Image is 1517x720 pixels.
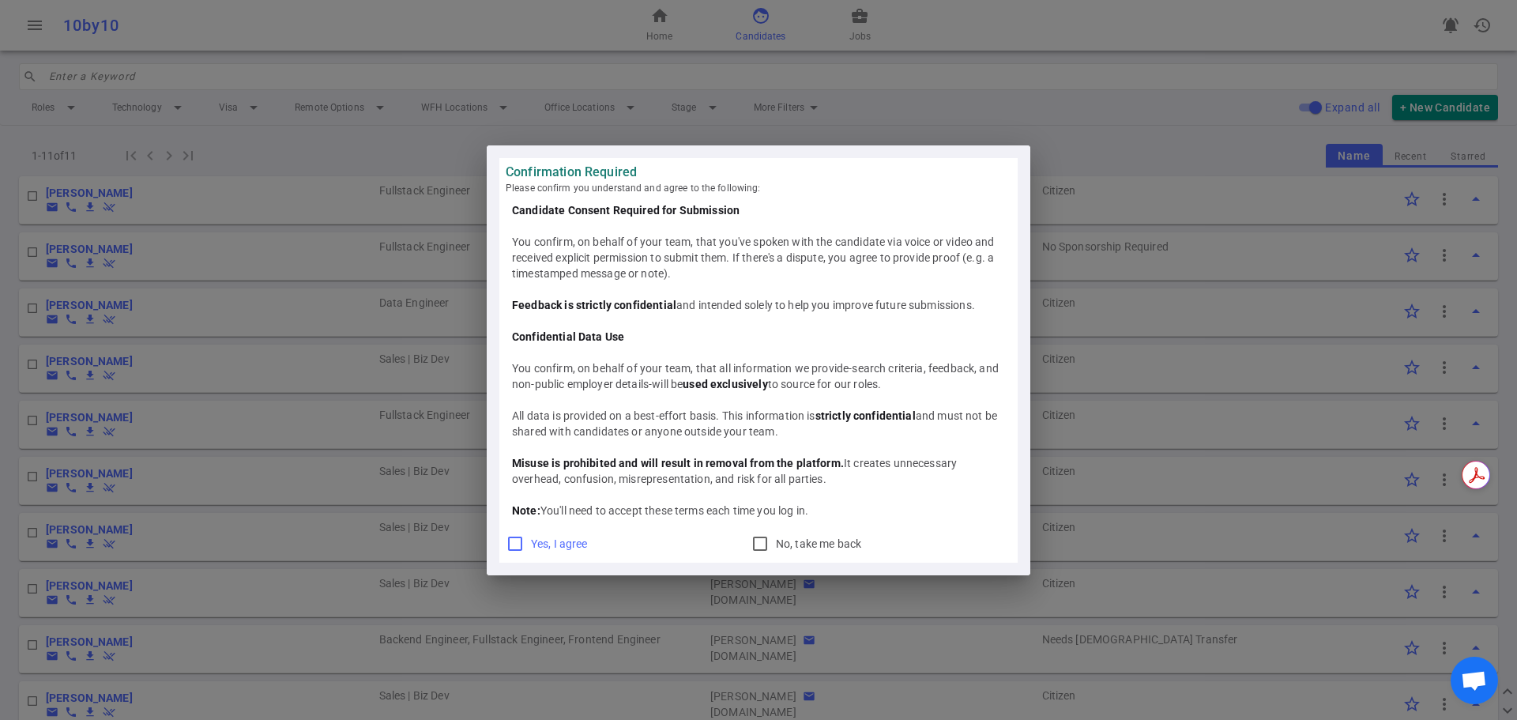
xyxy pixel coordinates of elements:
[512,455,1005,487] div: It creates unnecessary overhead, confusion, misrepresentation, and risk for all parties.
[506,164,1011,180] strong: Confirmation Required
[512,299,676,311] b: Feedback is strictly confidential
[776,537,861,550] span: No, take me back
[531,537,588,550] span: Yes, I agree
[512,330,624,343] b: Confidential Data Use
[1451,657,1498,704] div: Open chat
[512,457,844,469] b: Misuse is prohibited and will result in removal from the platform.
[683,378,767,390] b: used exclusively
[512,204,740,217] b: Candidate Consent Required for Submission
[512,360,1005,392] div: You confirm, on behalf of your team, that all information we provide-search criteria, feedback, a...
[512,408,1005,439] div: All data is provided on a best-effort basis. This information is and must not be shared with cand...
[506,180,1011,196] span: Please confirm you understand and agree to the following:
[512,503,1005,518] div: You'll need to accept these terms each time you log in.
[512,297,1005,313] div: and intended solely to help you improve future submissions.
[512,234,1005,281] div: You confirm, on behalf of your team, that you've spoken with the candidate via voice or video and...
[815,409,916,422] b: strictly confidential
[512,504,540,517] b: Note:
